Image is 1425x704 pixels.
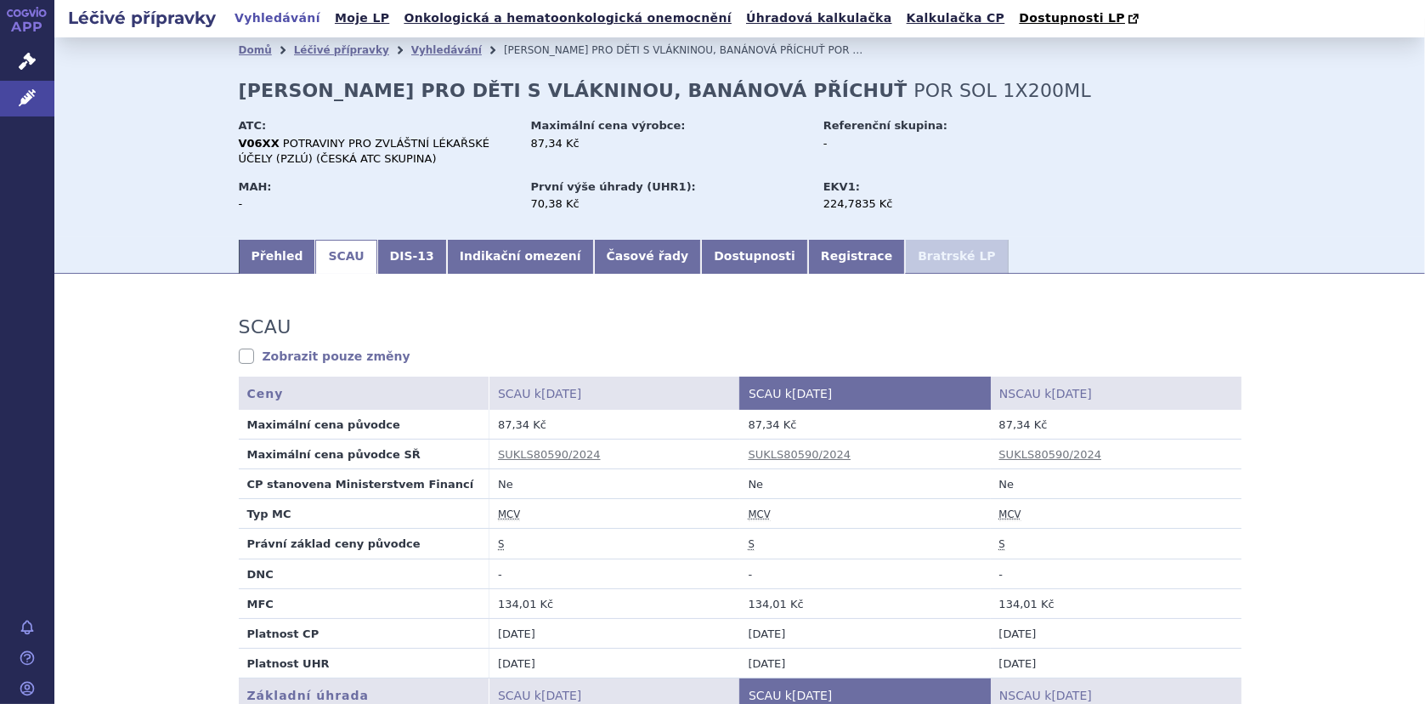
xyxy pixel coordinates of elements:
[913,80,1091,101] span: POR SOL 1X200ML
[489,377,740,410] th: SCAU k
[541,387,581,400] span: [DATE]
[239,137,489,165] span: POTRAVINY PRO ZVLÁŠTNÍ LÉKAŘSKÉ ÚČELY (PZLÚ) (ČESKÁ ATC SKUPINA)
[315,240,376,274] a: SCAU
[239,348,410,365] a: Zobrazit pouze změny
[498,448,601,461] a: SUKLS80590/2024
[749,448,851,461] a: SUKLS80590/2024
[247,478,474,491] strong: CP stanovena Ministerstvem Financí
[999,508,1021,521] abbr: maximální cena výrobce
[489,588,740,618] td: 134,01 Kč
[541,689,581,702] span: [DATE]
[531,136,807,151] div: 87,34 Kč
[531,119,686,132] strong: Maximální cena výrobce:
[239,196,515,212] div: -
[239,240,316,274] a: Přehled
[498,538,504,551] abbr: stanovena nebo změněna ve správním řízení podle zákona č. 48/1997 Sb. ve znění účinném od 1.1.2008
[1019,11,1125,25] span: Dostupnosti LP
[247,627,319,640] strong: Platnost CP
[999,448,1102,461] a: SUKLS80590/2024
[531,180,696,193] strong: První výše úhrady (UHR1):
[531,196,807,212] div: 70,38 Kč
[447,240,594,274] a: Indikační omezení
[999,538,1005,551] abbr: stanovena nebo změněna ve správním řízení podle zákona č. 48/1997 Sb. ve znění účinném od 1.1.2008
[247,568,274,581] strong: DNC
[247,537,421,550] strong: Právní základ ceny původce
[740,649,991,678] td: [DATE]
[741,7,897,30] a: Úhradová kalkulačka
[239,44,272,56] a: Domů
[792,689,832,702] span: [DATE]
[489,410,740,440] td: 87,34 Kč
[247,657,330,670] strong: Platnost UHR
[749,508,771,521] abbr: maximální cena výrobce
[399,7,737,30] a: Onkologická a hematoonkologická onemocnění
[498,508,520,521] abbr: maximální cena výrobce
[239,316,291,338] h3: SCAU
[1052,689,1092,702] span: [DATE]
[489,559,740,588] td: -
[377,240,447,274] a: DIS-13
[808,240,905,274] a: Registrace
[823,136,1015,151] div: -
[239,137,280,150] strong: V06XX
[823,119,947,132] strong: Referenční skupina:
[54,6,229,30] h2: Léčivé přípravky
[247,598,274,610] strong: MFC
[749,538,755,551] abbr: stanovena nebo změněna ve správním řízení podle zákona č. 48/1997 Sb. ve znění účinném od 1.1.2008
[239,377,489,410] th: Ceny
[991,469,1241,499] td: Ne
[247,508,291,520] strong: Typ MC
[239,80,908,101] strong: [PERSON_NAME] PRO DĚTI S VLÁKNINOU, BANÁNOVÁ PŘÍCHUŤ
[489,469,740,499] td: Ne
[1052,387,1092,400] span: [DATE]
[991,649,1241,678] td: [DATE]
[330,7,394,30] a: Moje LP
[740,410,991,440] td: 87,34 Kč
[1014,7,1147,31] a: Dostupnosti LP
[828,44,924,56] span: POR SOL 1X200ML
[991,588,1241,618] td: 134,01 Kč
[792,387,832,400] span: [DATE]
[411,44,482,56] a: Vyhledávání
[239,119,267,132] strong: ATC:
[991,377,1241,410] th: NSCAU k
[294,44,389,56] a: Léčivé přípravky
[740,619,991,649] td: [DATE]
[823,196,1015,212] div: 224,7835 Kč
[740,377,991,410] th: SCAU k
[991,410,1241,440] td: 87,34 Kč
[991,619,1241,649] td: [DATE]
[594,240,702,274] a: Časové řady
[740,588,991,618] td: 134,01 Kč
[740,469,991,499] td: Ne
[247,418,400,431] strong: Maximální cena původce
[489,619,740,649] td: [DATE]
[504,44,825,56] span: [PERSON_NAME] PRO DĚTI S VLÁKNINOU, BANÁNOVÁ PŘÍCHUŤ
[489,649,740,678] td: [DATE]
[991,559,1241,588] td: -
[902,7,1010,30] a: Kalkulačka CP
[229,7,325,30] a: Vyhledávání
[247,448,421,461] strong: Maximální cena původce SŘ
[823,180,860,193] strong: EKV1:
[239,180,272,193] strong: MAH:
[701,240,808,274] a: Dostupnosti
[740,559,991,588] td: -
